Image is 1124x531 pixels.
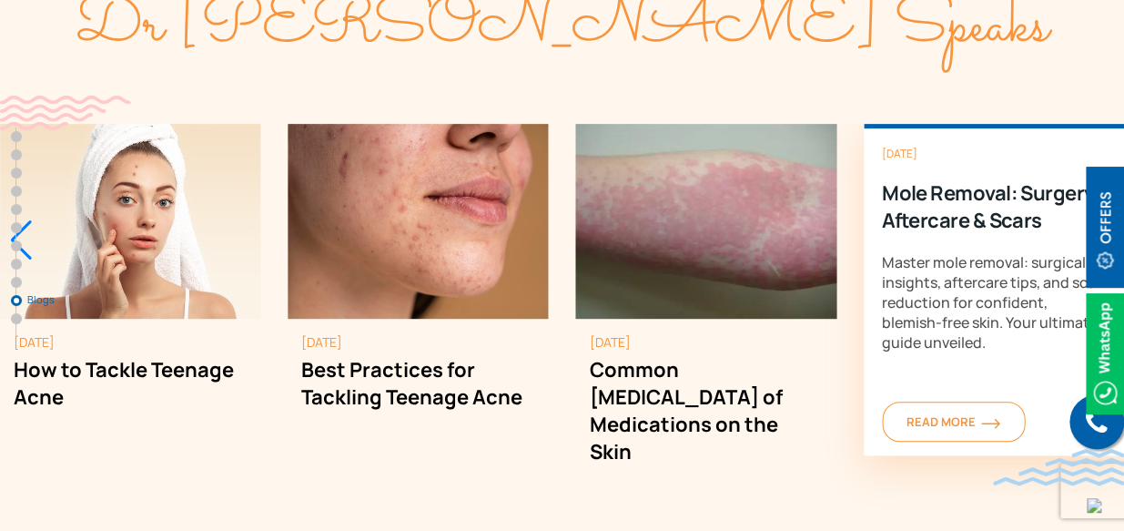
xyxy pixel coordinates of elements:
a: Whatsappicon [1086,342,1124,362]
small: [DATE] [301,332,534,352]
h2: Best Practices for Tackling Teenage Acne [301,356,534,411]
img: orange-arrow.svg [980,418,999,428]
div: 5 / 7 [288,124,548,456]
img: Whatsappicon [1086,293,1124,414]
small: [DATE] [590,332,823,352]
div: 7 / 7 [864,124,1124,456]
a: Read More [882,402,1025,442]
span: Blogs [27,294,118,305]
div: Mole Removal: Surgery, Aftercare & Scars [882,179,1106,234]
img: up-blue-arrow.svg [1087,498,1101,513]
div: Previous slide [9,220,34,260]
h2: Common [MEDICAL_DATA] of Medications on the Skin [590,356,823,465]
img: bluewave [993,449,1124,485]
a: Blogs [11,295,22,306]
img: offerBt [1086,167,1124,288]
div: 6 / 7 [576,124,836,505]
div: [DATE] [882,147,1106,161]
span: Read More [906,414,1000,430]
small: [DATE] [14,332,247,352]
h2: How to Tackle Teenage Acne [14,356,247,411]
